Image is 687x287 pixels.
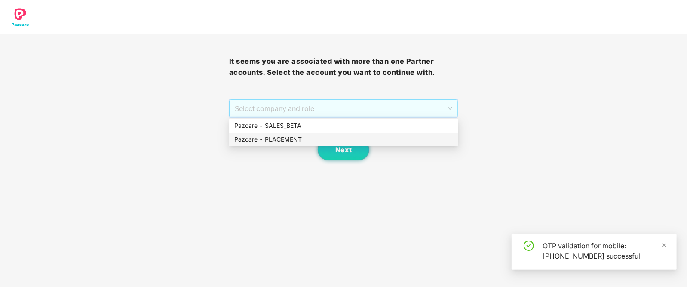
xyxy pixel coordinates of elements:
span: Next [335,146,352,154]
button: Next [318,139,369,160]
div: Pazcare - PLACEMENT [229,133,458,146]
div: OTP validation for mobile: [PHONE_NUMBER] successful [543,241,666,261]
div: Pazcare - PLACEMENT [234,135,453,144]
h3: It seems you are associated with more than one Partner accounts. Select the account you want to c... [229,56,458,78]
span: Select company and role [235,100,453,117]
span: check-circle [524,241,534,251]
div: Pazcare - SALES_BETA [229,119,458,133]
span: close [661,242,667,248]
div: Pazcare - SALES_BETA [234,121,453,130]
